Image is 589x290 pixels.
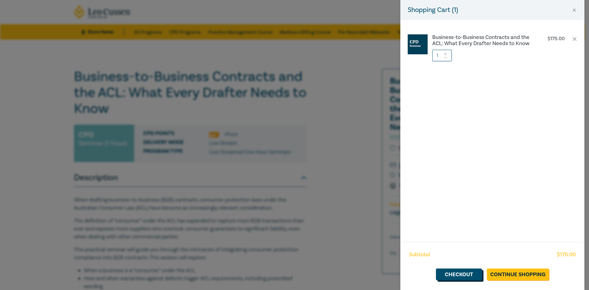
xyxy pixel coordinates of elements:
img: CPD%20Seminar.jpg [408,34,428,54]
span: Subtotal [409,251,430,259]
a: Checkout [436,269,482,280]
a: Continue Shopping [487,269,549,280]
a: Business-to-Business Contracts and the ACL: What Every Drafter Needs to Know [432,34,534,47]
button: Close [572,7,577,13]
p: $ 175.00 [548,36,565,42]
h5: Shopping Cart ( 1 ) [408,5,458,15]
span: $ 175.00 [557,251,576,259]
input: 1 [432,50,452,61]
